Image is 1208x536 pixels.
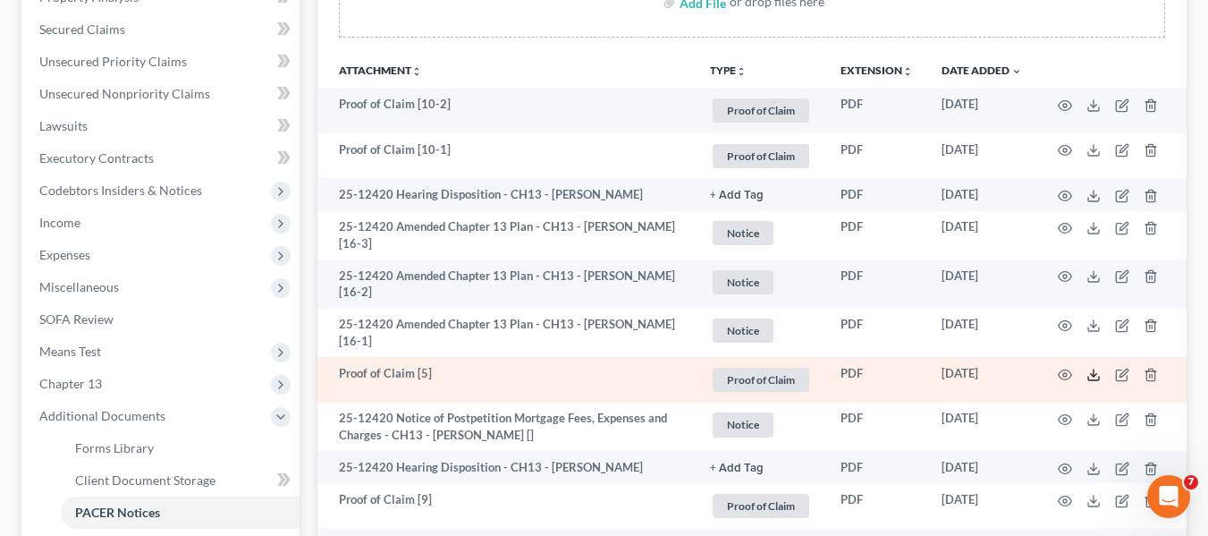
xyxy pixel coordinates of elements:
td: PDF [826,133,927,179]
div: James says… [14,295,343,336]
a: Extensionunfold_more [841,64,913,77]
span: More in the Help Center [123,167,292,183]
span: Forms Library [75,440,154,455]
span: Proof of Claim [713,368,809,392]
a: + Add Tag [710,459,812,476]
div: Hi [PERSON_NAME]! Sounds good, just let us know if you continue to have problems, and we will be ... [29,347,279,400]
td: PDF [826,88,927,133]
span: Codebtors Insiders & Notices [39,183,202,198]
span: Proof of Claim [713,494,809,518]
div: James says… [14,336,343,450]
a: SOFA Review [25,303,300,336]
td: [DATE] [927,133,1036,179]
img: Profile image for James [54,298,72,316]
a: Executory Contracts [25,142,300,174]
span: Unsecured Priority Claims [39,54,187,69]
td: PDF [826,259,927,309]
a: Lawsuits [25,110,300,142]
a: Notice [710,410,812,439]
td: [DATE] [927,178,1036,210]
td: [DATE] [927,451,1036,483]
a: Proof of Claim [710,491,812,521]
td: Proof of Claim [10-1] [317,133,696,179]
span: Notice [713,221,773,245]
span: Client Document Storage [75,472,215,488]
button: go back [12,7,46,41]
span: Expenses [39,247,90,262]
span: Chapter 13 [39,376,102,391]
textarea: Message… [15,362,342,392]
a: Notice [710,268,812,297]
td: PDF [826,178,927,210]
a: Notice [710,316,812,345]
span: Miscellaneous [39,279,119,294]
td: Proof of Claim [5] [317,357,696,403]
span: Notice [713,319,773,343]
button: Home [280,7,314,41]
a: Forms Library [61,432,300,464]
td: 25-12420 Amended Chapter 13 Plan - CH13 - [PERSON_NAME] [16-2] [317,259,696,309]
i: unfold_more [411,66,422,77]
div: Nevermind. It just failed. I will try again [68,212,343,251]
td: [DATE] [927,309,1036,358]
span: Additional Documents [39,408,165,423]
i: unfold_more [736,66,747,77]
a: Proof of Claim [710,141,812,171]
td: [DATE] [927,357,1036,403]
td: 25-12420 Amended Chapter 13 Plan - CH13 - [PERSON_NAME] [16-1] [317,309,696,358]
a: + Add Tag [710,186,812,203]
span: Notice [713,413,773,437]
h1: [PERSON_NAME] [87,9,203,22]
div: Ken says… [14,212,343,266]
td: [DATE] [927,211,1036,260]
span: Proof of Claim [713,98,809,123]
span: Proof of Claim [713,144,809,168]
span: SOFA Review [39,311,114,327]
img: Profile image for James [51,10,80,38]
span: 7 [1184,475,1198,489]
div: Post Petition Filing [55,39,342,87]
i: unfold_more [902,66,913,77]
div: Nevermind. It just failed. I will try again [82,223,329,241]
a: Unsecured Nonpriority Claims [25,78,300,110]
i: expand_more [1011,66,1022,77]
div: Close [314,7,346,39]
td: Proof of Claim [10-2] [317,88,696,133]
a: PACER Notices [61,497,300,529]
div: Download & Print Forms/Schedules [55,87,342,153]
span: PACER Notices [75,505,160,520]
button: Upload attachment [85,399,99,413]
span: Secured Claims [39,21,125,37]
td: [DATE] [927,88,1036,133]
div: New messages divider [14,280,343,281]
span: Executory Contracts [39,150,154,166]
td: 25-12420 Notice of Postpetition Mortgage Fees, Expenses and Charges - CH13 - [PERSON_NAME] [] [317,403,696,452]
span: Notice [713,270,773,294]
td: PDF [826,211,927,260]
strong: Post Petition Filing [73,55,208,70]
span: Lawsuits [39,118,88,133]
div: Hi [PERSON_NAME]! Sounds good, just let us know if you continue to have problems, and we will be ... [14,336,293,411]
td: PDF [826,357,927,403]
td: [DATE] [927,483,1036,529]
div: joined the conversation [77,299,305,315]
iframe: Intercom live chat [1147,475,1190,518]
td: 25-12420 Hearing Disposition - CH13 - [PERSON_NAME] [317,451,696,483]
td: PDF [826,451,927,483]
button: TYPEunfold_more [710,65,747,77]
span: Means Test [39,344,101,359]
td: [DATE] [927,403,1036,452]
strong: Download & Print Forms/Schedules [73,103,198,136]
button: Send a message… [307,392,335,421]
button: + Add Tag [710,190,764,201]
a: Unsecured Priority Claims [25,46,300,78]
a: Date Added expand_more [942,64,1022,77]
button: + Add Tag [710,463,764,474]
td: PDF [826,483,927,529]
a: Proof of Claim [710,365,812,395]
button: Emoji picker [28,399,42,413]
td: 25-12420 Amended Chapter 13 Plan - CH13 - [PERSON_NAME] [16-3] [317,211,696,260]
td: [DATE] [927,259,1036,309]
button: Start recording [114,399,128,413]
td: 25-12420 Hearing Disposition - CH13 - [PERSON_NAME] [317,178,696,210]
